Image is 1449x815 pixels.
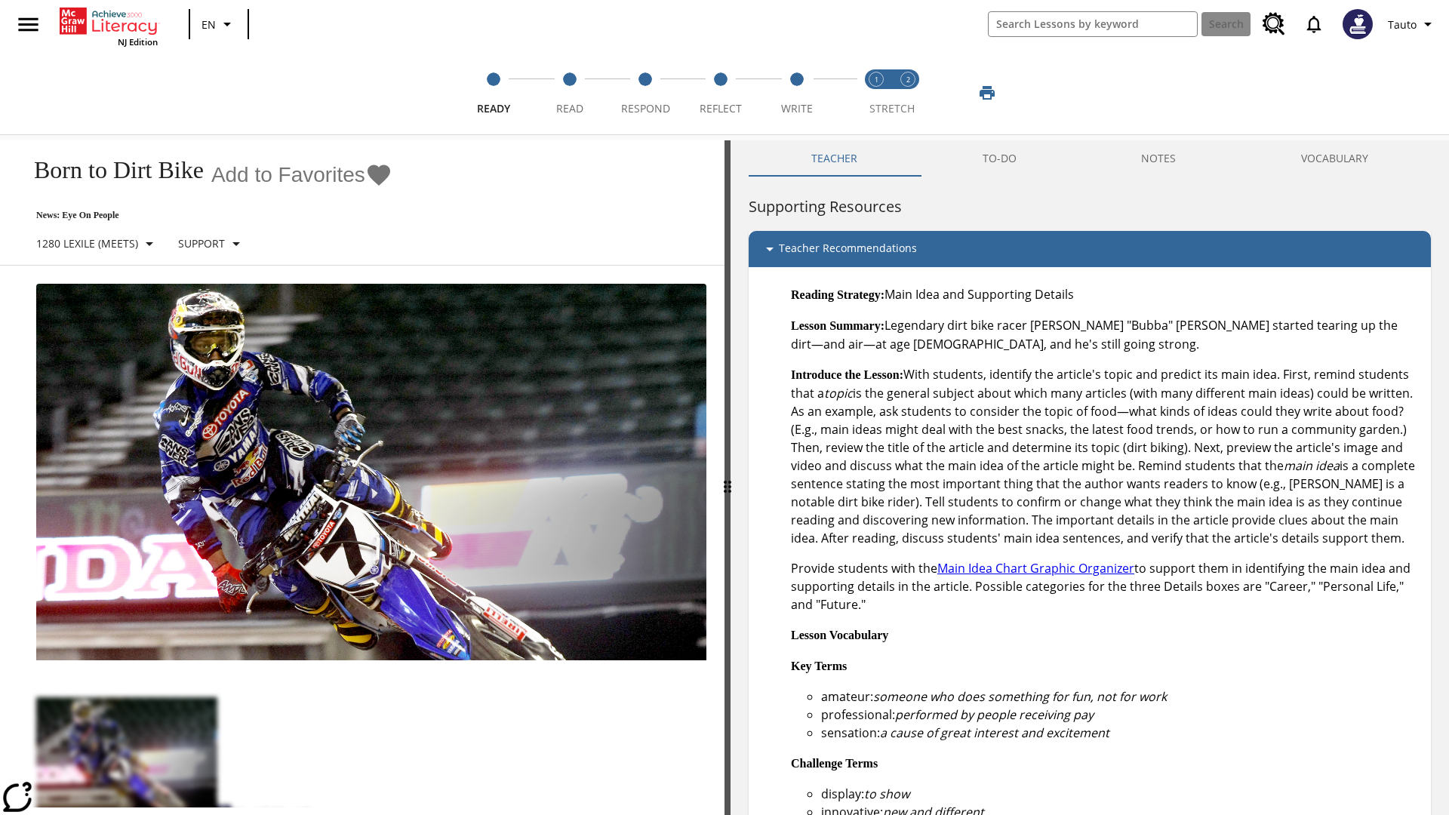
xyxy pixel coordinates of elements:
span: Write [781,101,813,115]
em: performed by people receiving pay [895,706,1094,723]
button: Stretch Read step 1 of 2 [854,51,898,134]
button: TO-DO [920,140,1079,177]
a: Notifications [1294,5,1334,44]
span: Tauto [1388,17,1417,32]
p: Teacher Recommendations [779,240,917,258]
span: Ready [477,101,510,115]
em: topic [824,385,853,401]
img: Motocross racer James Stewart flies through the air on his dirt bike. [36,284,706,661]
button: Profile/Settings [1382,11,1443,38]
button: Respond step 3 of 5 [601,51,689,134]
span: STRETCH [869,101,915,115]
button: Stretch Respond step 2 of 2 [886,51,930,134]
strong: Reading Strategy: [791,288,884,301]
button: Open side menu [6,2,51,47]
span: Respond [621,101,670,115]
span: Add to Favorites [211,163,365,187]
button: Read step 2 of 5 [525,51,613,134]
a: Resource Center, Will open in new tab [1254,4,1294,45]
a: Main Idea Chart Graphic Organizer [937,560,1134,577]
button: Print [963,79,1011,106]
strong: Key Terms [791,660,847,672]
h6: Supporting Resources [749,195,1431,219]
li: amateur: [821,687,1419,706]
li: professional: [821,706,1419,724]
strong: Challenge Terms [791,757,878,770]
span: Reflect [700,101,742,115]
p: Support [178,235,225,251]
strong: Lesson Summary: [791,319,884,332]
li: sensation: [821,724,1419,742]
li: display: [821,785,1419,803]
div: Teacher Recommendations [749,231,1431,267]
p: Main Idea and Supporting Details [791,285,1419,304]
span: Read [556,101,583,115]
h1: Born to Dirt Bike [18,156,204,184]
button: Add to Favorites - Born to Dirt Bike [211,161,392,188]
div: activity [731,140,1449,815]
em: someone who does something for fun, not for work [873,688,1167,705]
strong: Lesson Vocabulary [791,629,888,641]
button: Scaffolds, Support [172,230,251,257]
p: Provide students with the to support them in identifying the main idea and supporting details in ... [791,559,1419,614]
button: Ready step 1 of 5 [450,51,537,134]
button: Select Lexile, 1280 Lexile (Meets) [30,230,165,257]
div: Instructional Panel Tabs [749,140,1431,177]
button: Reflect step 4 of 5 [677,51,764,134]
button: Teacher [749,140,920,177]
span: NJ Edition [118,36,158,48]
p: 1280 Lexile (Meets) [36,235,138,251]
button: VOCABULARY [1238,140,1431,177]
p: News: Eye On People [18,210,392,221]
span: EN [202,17,216,32]
p: Legendary dirt bike racer [PERSON_NAME] "Bubba" [PERSON_NAME] started tearing up the dirt—and air... [791,316,1419,353]
div: Home [60,5,158,48]
div: Press Enter or Spacebar and then press right and left arrow keys to move the slider [724,140,731,815]
p: With students, identify the article's topic and predict its main idea. First, remind students tha... [791,365,1419,547]
em: a cause of great interest and excitement [880,724,1109,741]
text: 2 [906,75,910,85]
em: main idea [1284,457,1340,474]
button: Write step 5 of 5 [753,51,841,134]
strong: Introduce the Lesson: [791,368,903,381]
button: Select a new avatar [1334,5,1382,44]
img: Avatar [1343,9,1373,39]
input: search field [989,12,1197,36]
button: NOTES [1079,140,1239,177]
text: 1 [875,75,878,85]
em: to show [864,786,909,802]
button: Language: EN, Select a language [195,11,243,38]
